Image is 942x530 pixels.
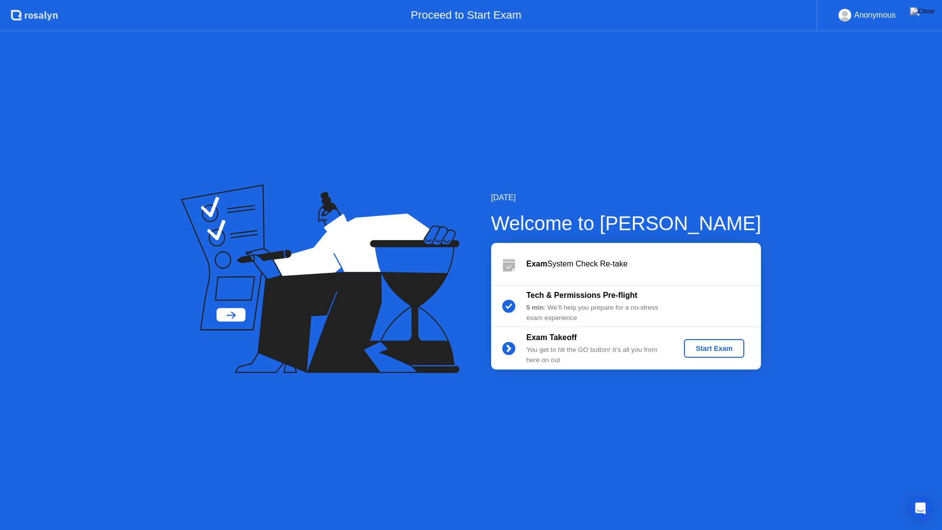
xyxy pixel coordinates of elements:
div: Welcome to [PERSON_NAME] [491,209,761,238]
div: Open Intercom Messenger [909,497,932,520]
div: You get to hit the GO button! It’s all you from here on out [526,345,668,365]
div: [DATE] [491,192,761,204]
div: System Check Re-take [526,258,761,270]
div: : We’ll help you prepare for a no-stress exam experience [526,303,668,323]
b: Exam [526,260,548,268]
b: Exam Takeoff [526,333,577,342]
div: Anonymous [854,9,896,22]
b: Tech & Permissions Pre-flight [526,291,637,299]
button: Start Exam [684,339,744,358]
div: Start Exam [688,344,740,352]
img: Close [910,7,935,15]
b: 5 min [526,304,544,311]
